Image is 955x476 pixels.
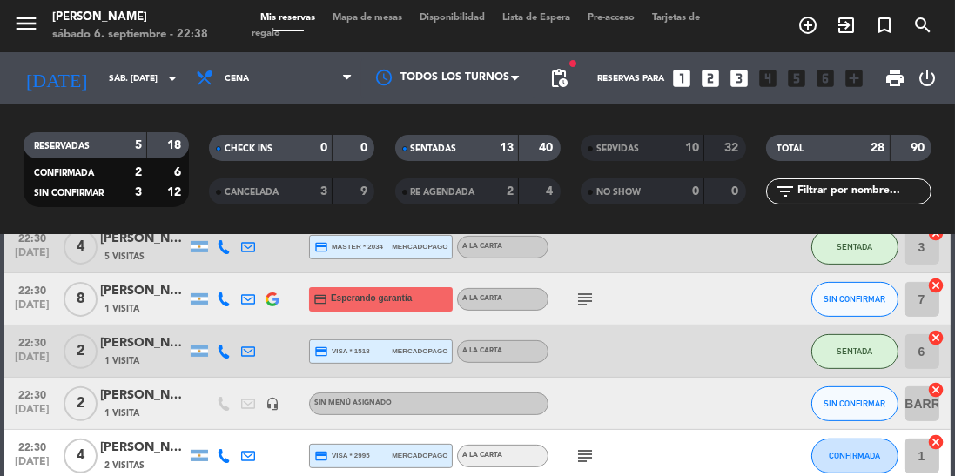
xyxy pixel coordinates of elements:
span: 2 Visitas [104,459,145,473]
i: credit_card [314,449,328,463]
span: fiber_manual_record [568,58,578,69]
i: looks_two [699,67,722,90]
span: A LA CARTA [462,243,502,250]
strong: 3 [135,186,142,198]
div: [PERSON_NAME] [PERSON_NAME] [100,281,187,301]
span: 4 [64,230,98,265]
strong: 13 [500,142,514,154]
i: cancel [928,433,945,451]
span: [DATE] [10,456,54,476]
span: [DATE] [10,352,54,372]
span: 22:30 [10,227,54,247]
span: 22:30 [10,279,54,299]
button: SENTADA [811,334,898,369]
i: cancel [928,329,945,346]
span: TOTAL [777,144,804,153]
span: Lista de Espera [494,13,579,23]
i: menu [13,10,39,37]
strong: 6 [174,166,185,178]
span: visa * 1518 [314,345,369,359]
span: 22:30 [10,332,54,352]
i: looks_5 [785,67,808,90]
span: Sin menú asignado [314,399,392,406]
div: sábado 6. septiembre - 22:38 [52,26,208,44]
span: CONFIRMADA [829,451,880,460]
span: SENTADA [837,346,872,356]
i: exit_to_app [836,15,857,36]
span: visa * 2995 [314,449,369,463]
i: arrow_drop_down [162,68,183,89]
strong: 9 [360,185,371,198]
img: google-logo.png [266,292,279,306]
div: [PERSON_NAME] [100,229,187,249]
strong: 32 [724,142,742,154]
button: SIN CONFIRMAR [811,282,898,317]
span: 8 [64,282,98,317]
strong: 10 [685,142,699,154]
i: looks_one [670,67,693,90]
span: mercadopago [392,241,447,252]
span: SIN CONFIRMAR [824,399,885,408]
i: headset_mic [266,397,279,411]
span: SENTADA [837,242,872,251]
span: 22:30 [10,384,54,404]
span: NO SHOW [596,188,641,197]
span: A LA CARTA [462,452,502,459]
i: power_settings_new [917,68,938,89]
span: [DATE] [10,404,54,424]
i: add_circle_outline [797,15,818,36]
span: Disponibilidad [411,13,494,23]
i: add_box [843,67,865,90]
i: looks_6 [814,67,837,90]
span: Reservas para [597,74,664,84]
strong: 40 [539,142,556,154]
span: print [884,68,905,89]
strong: 28 [871,142,885,154]
strong: 12 [167,186,185,198]
strong: 2 [135,166,142,178]
span: RESERVADAS [34,142,90,151]
span: Cena [225,74,249,84]
i: looks_3 [728,67,750,90]
span: Mis reservas [252,13,324,23]
span: 4 [64,439,98,473]
span: mercadopago [392,345,447,357]
span: Pre-acceso [579,13,643,23]
strong: 2 [507,185,514,198]
span: 2 [64,386,98,421]
span: SENTADAS [411,144,457,153]
strong: 0 [731,185,742,198]
i: cancel [928,381,945,399]
i: filter_list [775,181,796,202]
i: turned_in_not [874,15,895,36]
button: CONFIRMADA [811,439,898,473]
span: CHECK INS [225,144,272,153]
i: search [912,15,933,36]
span: SIN CONFIRMAR [824,294,885,304]
strong: 0 [692,185,699,198]
strong: 3 [320,185,327,198]
strong: 0 [360,142,371,154]
i: subject [575,289,595,310]
span: 2 [64,334,98,369]
span: SIN CONFIRMAR [34,189,104,198]
span: 1 Visita [104,302,139,316]
span: Mapa de mesas [324,13,411,23]
div: [PERSON_NAME] [100,438,187,458]
i: credit_card [313,292,327,306]
span: 22:30 [10,436,54,456]
span: pending_actions [548,68,569,89]
i: credit_card [314,240,328,254]
i: looks_4 [757,67,779,90]
span: master * 2034 [314,240,383,254]
div: [PERSON_NAME] [100,385,187,406]
div: [PERSON_NAME] [52,9,208,26]
span: A LA CARTA [462,347,502,354]
span: mercadopago [392,450,447,461]
button: menu [13,10,39,43]
span: SERVIDAS [596,144,639,153]
span: Esperando garantía [331,292,412,305]
span: 5 Visitas [104,250,145,264]
span: A LA CARTA [462,295,502,302]
div: LOG OUT [912,52,942,104]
